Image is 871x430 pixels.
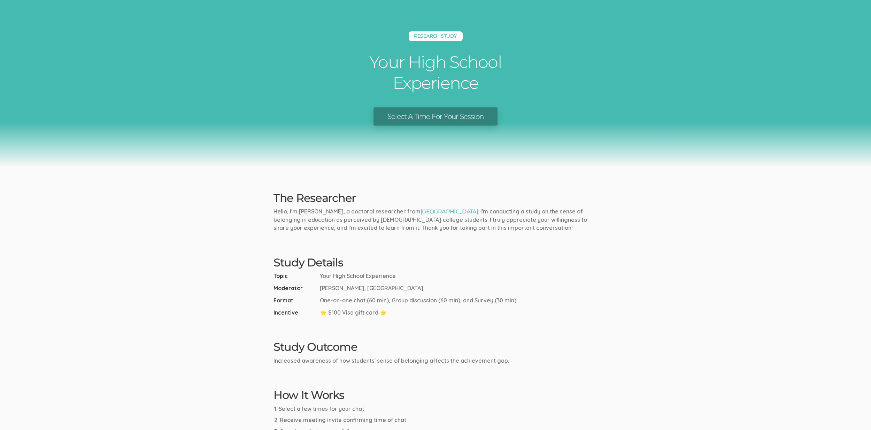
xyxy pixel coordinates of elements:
[273,208,598,232] p: Hello, I'm [PERSON_NAME], a doctoral researcher from . I'm conducting a study on the sense of bel...
[273,192,598,204] h2: The Researcher
[273,256,598,269] h2: Study Details
[331,52,540,93] h1: Your High School Experience
[273,389,598,401] h2: How It Works
[274,416,598,424] li: Receive meeting invite confirming time of chat
[273,272,317,280] span: Topic
[320,272,396,280] span: Your High School Experience
[320,309,387,317] span: ⭐ $100 Visa gift card ⭐
[320,296,516,304] span: One-on-one chat (60 min), Group discussion (60 min), and Survey (30 min)
[273,309,317,317] span: Incentive
[274,405,598,413] li: Select a few times for your chat
[421,208,478,215] a: [GEOGRAPHIC_DATA]
[273,296,317,304] span: Format
[409,31,463,41] h5: Research Study
[273,284,317,292] span: Moderator
[273,341,598,353] h2: Study Outcome
[320,284,423,292] span: [PERSON_NAME], [GEOGRAPHIC_DATA]
[273,357,598,365] p: Increased awareness of how students' sense of belonging affects the achievement gap.
[373,107,498,126] a: Select A Time For Your Session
